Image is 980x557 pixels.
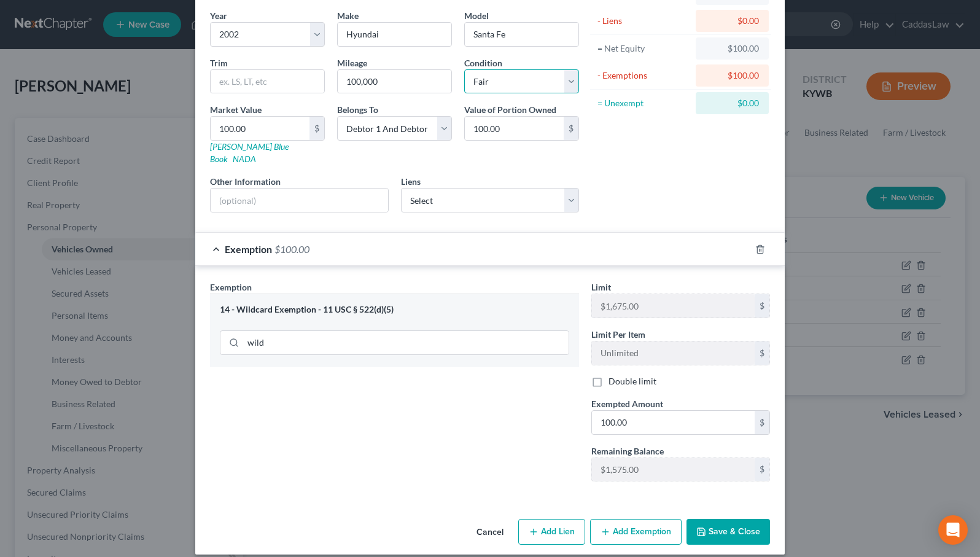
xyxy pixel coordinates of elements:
label: Condition [464,56,502,69]
input: ex. LS, LT, etc [211,70,324,93]
label: Mileage [337,56,367,69]
button: Cancel [467,520,513,545]
label: Other Information [210,175,281,188]
div: $ [755,411,769,434]
input: -- [592,341,755,365]
div: $ [755,294,769,317]
input: -- [592,294,755,317]
div: $0.00 [706,97,759,109]
div: - Liens [597,15,690,27]
input: 0.00 [211,117,309,140]
a: NADA [233,154,256,164]
label: Model [464,9,489,22]
input: Search exemption rules... [243,331,569,354]
div: $ [309,117,324,140]
input: -- [592,458,755,481]
span: Exemption [225,243,272,255]
span: Belongs To [337,104,378,115]
a: [PERSON_NAME] Blue Book [210,141,289,164]
div: $ [755,458,769,481]
span: Exempted Amount [591,399,663,409]
label: Market Value [210,103,262,116]
input: ex. Nissan [338,23,451,46]
label: Year [210,9,227,22]
input: 0.00 [465,117,564,140]
div: $100.00 [706,42,759,55]
label: Limit Per Item [591,328,645,341]
div: $100.00 [706,69,759,82]
input: ex. Altima [465,23,578,46]
span: Limit [591,282,611,292]
div: - Exemptions [597,69,690,82]
input: 0.00 [592,411,755,434]
div: 14 - Wildcard Exemption - 11 USC § 522(d)(5) [220,304,569,316]
div: Open Intercom Messenger [938,515,968,545]
label: Double limit [609,375,656,388]
div: $0.00 [706,15,759,27]
div: = Net Equity [597,42,690,55]
div: = Unexempt [597,97,690,109]
div: $ [564,117,578,140]
span: Exemption [210,282,252,292]
label: Liens [401,175,421,188]
label: Remaining Balance [591,445,664,458]
input: -- [338,70,451,93]
button: Add Lien [518,519,585,545]
span: Make [337,10,359,21]
button: Save & Close [686,519,770,545]
span: $100.00 [274,243,309,255]
label: Value of Portion Owned [464,103,556,116]
div: $ [755,341,769,365]
label: Trim [210,56,228,69]
input: (optional) [211,189,388,212]
button: Add Exemption [590,519,682,545]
